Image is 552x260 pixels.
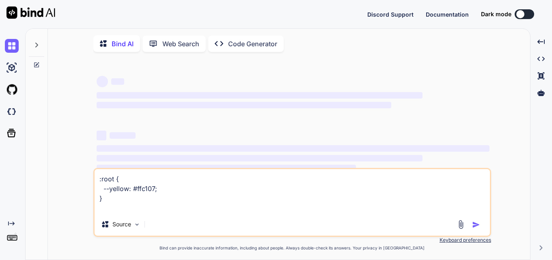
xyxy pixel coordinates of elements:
span: ‌ [97,92,423,99]
p: Web Search [162,39,199,49]
span: Discord Support [367,11,414,18]
span: Documentation [426,11,469,18]
img: chat [5,39,19,53]
img: attachment [456,220,466,229]
p: Source [112,220,131,228]
img: Bind AI [6,6,55,19]
img: Pick Models [134,221,140,228]
img: githubLight [5,83,19,97]
span: ‌ [97,76,108,87]
button: Discord Support [367,10,414,19]
span: ‌ [97,165,356,171]
span: ‌ [111,78,124,85]
p: Bind AI [112,39,134,49]
span: ‌ [97,102,391,108]
span: ‌ [97,155,423,161]
p: Code Generator [228,39,277,49]
textarea: :root { --yellow: #ffc107; } [95,169,490,213]
span: ‌ [97,145,489,152]
img: ai-studio [5,61,19,75]
button: Documentation [426,10,469,19]
span: ‌ [97,131,106,140]
span: ‌ [110,132,136,139]
p: Bind can provide inaccurate information, including about people. Always double-check its answers.... [93,245,491,251]
span: Dark mode [481,10,511,18]
p: Keyboard preferences [93,237,491,243]
img: darkCloudIdeIcon [5,105,19,118]
img: icon [472,221,480,229]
